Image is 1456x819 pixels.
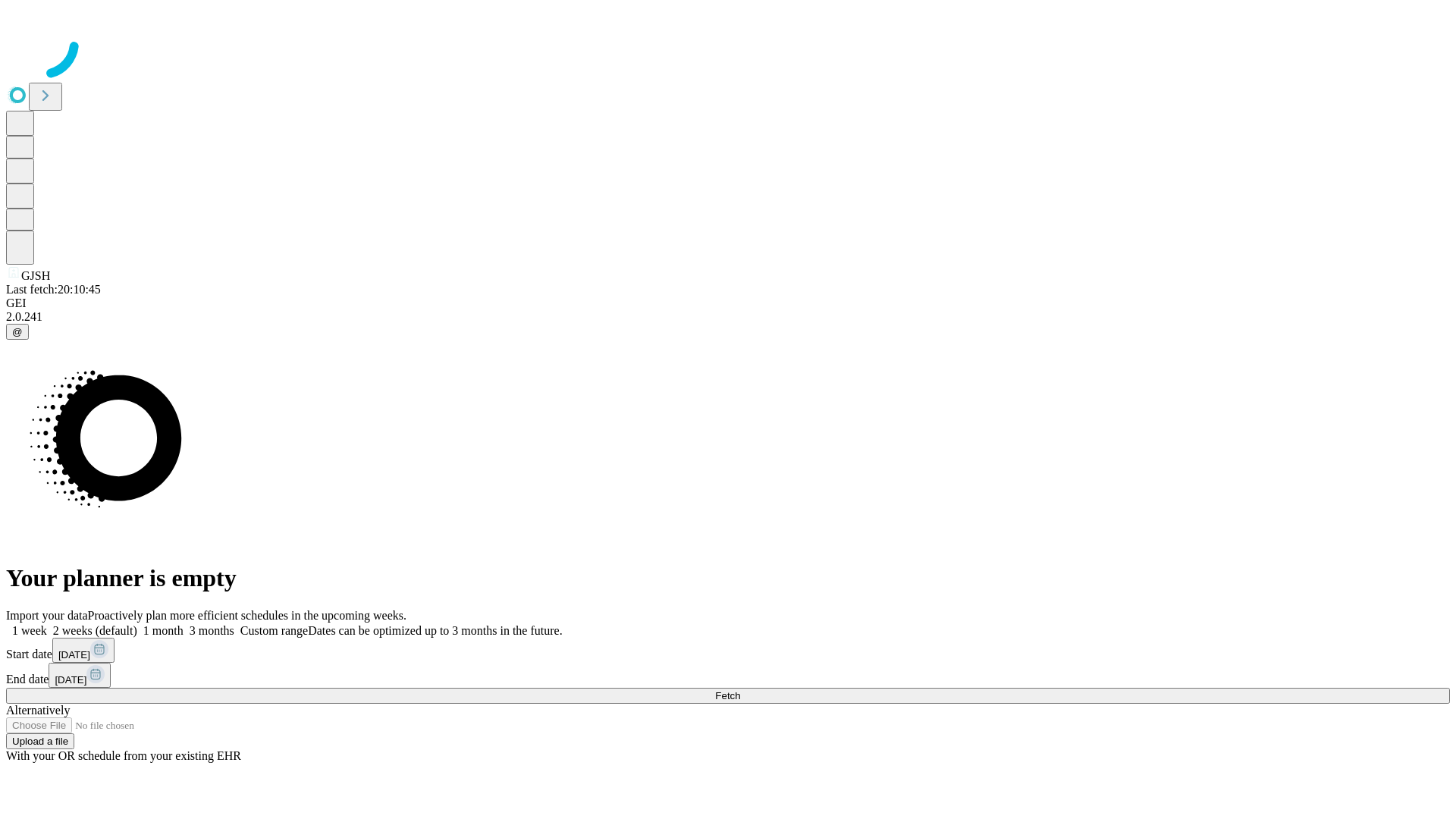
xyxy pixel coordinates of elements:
[6,564,1450,592] h1: Your planner is empty
[6,324,29,340] button: @
[21,269,50,282] span: GJSH
[6,749,241,762] span: With your OR schedule from your existing EHR
[6,283,101,296] span: Last fetch: 20:10:45
[6,663,1450,688] div: End date
[6,297,1450,310] div: GEI
[143,624,184,637] span: 1 month
[88,609,406,622] span: Proactively plan more efficient schedules in the upcoming weeks.
[240,624,308,637] span: Custom range
[6,688,1450,704] button: Fetch
[58,649,90,661] span: [DATE]
[12,326,23,337] span: @
[55,674,86,686] span: [DATE]
[6,638,1450,663] div: Start date
[52,638,115,663] button: [DATE]
[190,624,234,637] span: 3 months
[308,624,562,637] span: Dates can be optimized up to 3 months in the future.
[49,663,111,688] button: [DATE]
[6,310,1450,324] div: 2.0.241
[6,733,74,749] button: Upload a file
[6,704,70,717] span: Alternatively
[53,624,137,637] span: 2 weeks (default)
[12,624,47,637] span: 1 week
[715,690,740,701] span: Fetch
[6,609,88,622] span: Import your data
